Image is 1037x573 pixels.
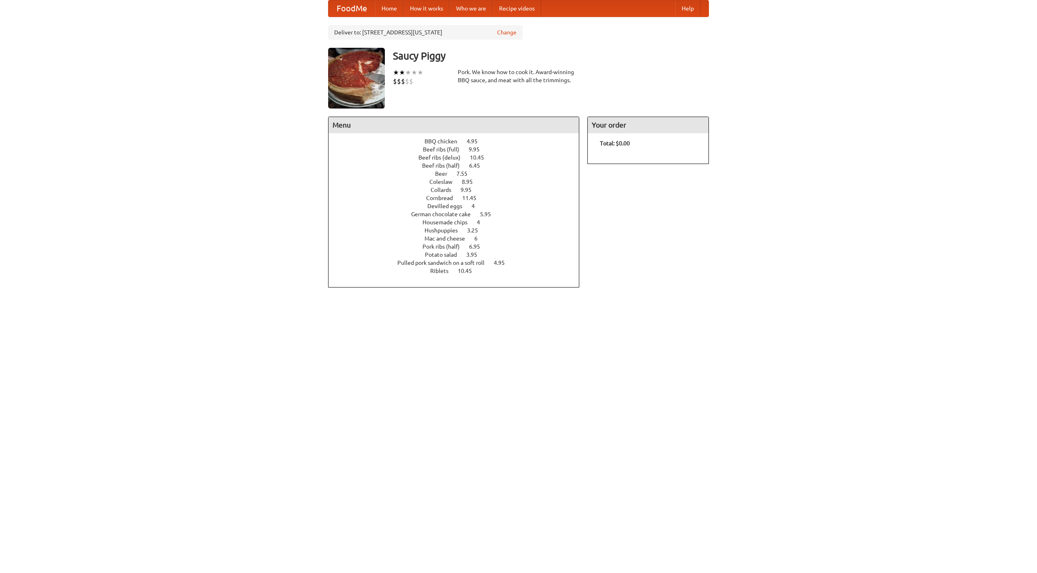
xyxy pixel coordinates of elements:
span: Hushpuppies [425,227,466,234]
a: Help [675,0,700,17]
span: German chocolate cake [411,211,479,217]
a: Pork ribs (half) 6.95 [422,243,495,250]
span: Devilled eggs [427,203,470,209]
h4: Menu [329,117,579,133]
li: $ [393,77,397,86]
a: Collards 9.95 [431,187,486,193]
a: Potato salad 3.95 [425,251,492,258]
span: Pork ribs (half) [422,243,468,250]
span: 3.95 [466,251,485,258]
span: Beef ribs (full) [423,146,467,153]
div: Deliver to: [STREET_ADDRESS][US_STATE] [328,25,523,40]
span: 10.45 [458,268,480,274]
li: ★ [405,68,411,77]
li: $ [397,77,401,86]
a: German chocolate cake 5.95 [411,211,506,217]
a: Hushpuppies 3.25 [425,227,493,234]
li: $ [405,77,409,86]
a: FoodMe [329,0,375,17]
a: Beef ribs (full) 9.95 [423,146,495,153]
span: 10.45 [470,154,492,161]
span: Beef ribs (delux) [418,154,469,161]
a: Devilled eggs 4 [427,203,490,209]
span: Riblets [430,268,457,274]
span: 5.95 [480,211,499,217]
b: Total: $0.00 [600,140,630,147]
span: 6.95 [469,243,488,250]
span: Cornbread [426,195,461,201]
span: Beer [435,170,455,177]
a: Change [497,28,516,36]
span: 7.55 [457,170,476,177]
a: How it works [403,0,450,17]
li: ★ [399,68,405,77]
h3: Saucy Piggy [393,48,709,64]
span: Coleslaw [429,179,461,185]
a: Beef ribs (delux) 10.45 [418,154,499,161]
span: 6.45 [469,162,488,169]
li: $ [401,77,405,86]
a: Mac and cheese 6 [425,235,493,242]
img: angular.jpg [328,48,385,109]
span: Collards [431,187,459,193]
span: BBQ chicken [425,138,465,145]
a: Housemade chips 4 [422,219,495,226]
a: Pulled pork sandwich on a soft roll 4.95 [397,260,520,266]
li: ★ [411,68,417,77]
span: 9.95 [469,146,488,153]
span: Pulled pork sandwich on a soft roll [397,260,493,266]
a: BBQ chicken 4.95 [425,138,493,145]
a: Cornbread 11.45 [426,195,491,201]
a: Recipe videos [493,0,541,17]
a: Riblets 10.45 [430,268,487,274]
div: Pork. We know how to cook it. Award-winning BBQ sauce, and meat with all the trimmings. [458,68,579,84]
span: 6 [474,235,486,242]
span: Potato salad [425,251,465,258]
h4: Your order [588,117,708,133]
li: ★ [393,68,399,77]
span: 3.25 [467,227,486,234]
a: Coleslaw 8.95 [429,179,488,185]
li: ★ [417,68,423,77]
span: Beef ribs (half) [422,162,468,169]
span: 4.95 [494,260,513,266]
span: 9.95 [461,187,480,193]
span: 4.95 [467,138,486,145]
a: Beef ribs (half) 6.45 [422,162,495,169]
span: 8.95 [462,179,481,185]
span: 11.45 [462,195,484,201]
span: Housemade chips [422,219,476,226]
a: Beer 7.55 [435,170,482,177]
span: 4 [477,219,488,226]
span: 4 [472,203,483,209]
span: Mac and cheese [425,235,473,242]
li: $ [409,77,413,86]
a: Who we are [450,0,493,17]
a: Home [375,0,403,17]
